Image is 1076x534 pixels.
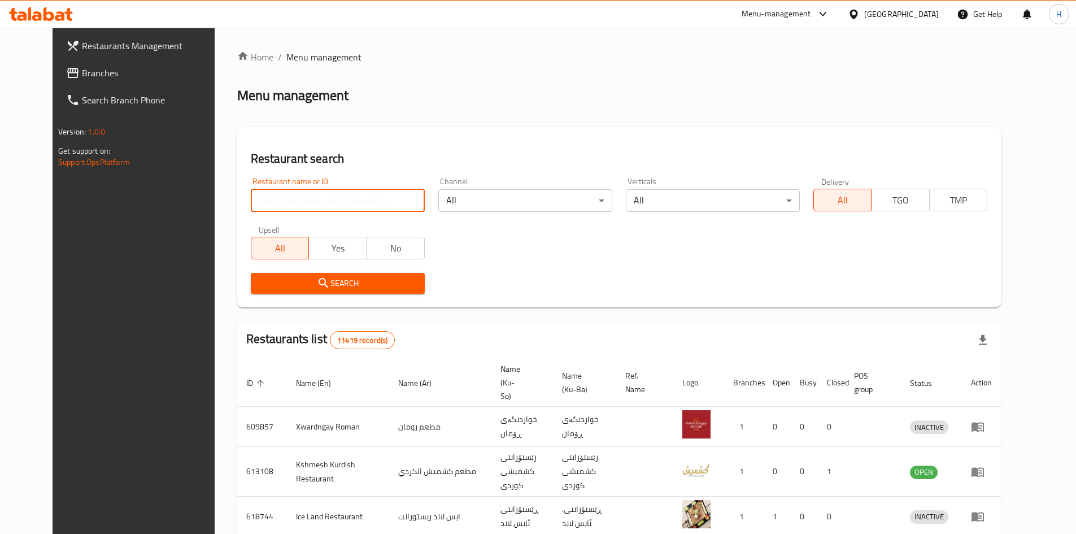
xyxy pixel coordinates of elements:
[910,466,938,479] span: OPEN
[562,369,603,396] span: Name (Ku-Ba)
[724,407,764,447] td: 1
[57,32,232,59] a: Restaurants Management
[88,124,105,139] span: 1.0.0
[260,276,416,290] span: Search
[259,225,280,233] label: Upsell
[910,466,938,479] div: OPEN
[287,407,389,447] td: Xwardngay Roman
[962,359,1001,407] th: Action
[971,510,992,523] div: Menu
[818,407,845,447] td: 0
[237,50,1001,64] nav: breadcrumb
[256,240,304,257] span: All
[246,331,395,349] h2: Restaurants list
[58,144,110,158] span: Get support on:
[82,66,223,80] span: Branches
[818,359,845,407] th: Closed
[871,189,929,211] button: TGO
[287,447,389,497] td: Kshmesh Kurdish Restaurant
[398,376,446,390] span: Name (Ar)
[971,465,992,479] div: Menu
[313,240,362,257] span: Yes
[682,410,711,439] img: Xwardngay Roman
[330,335,394,346] span: 11419 record(s)
[58,155,130,170] a: Support.OpsPlatform
[58,124,86,139] span: Version:
[296,376,346,390] span: Name (En)
[724,447,764,497] td: 1
[251,273,425,294] button: Search
[251,237,309,259] button: All
[237,407,287,447] td: 609857
[237,447,287,497] td: 613108
[910,421,948,434] span: INACTIVE
[791,447,818,497] td: 0
[1056,8,1061,20] span: H
[910,420,948,434] div: INACTIVE
[251,150,987,167] h2: Restaurant search
[742,7,811,21] div: Menu-management
[791,359,818,407] th: Busy
[438,189,612,212] div: All
[910,376,947,390] span: Status
[864,8,939,20] div: [GEOGRAPHIC_DATA]
[764,407,791,447] td: 0
[682,455,711,484] img: Kshmesh Kurdish Restaurant
[876,192,925,209] span: TGO
[82,39,223,53] span: Restaurants Management
[553,447,616,497] td: رێستۆرانتی کشمیشى كوردى
[854,369,887,396] span: POS group
[246,376,268,390] span: ID
[278,50,282,64] li: /
[673,359,724,407] th: Logo
[791,407,818,447] td: 0
[910,510,948,524] div: INACTIVE
[251,189,425,212] input: Search for restaurant name or ID..
[625,369,660,396] span: Ref. Name
[366,237,424,259] button: No
[237,50,273,64] a: Home
[500,362,539,403] span: Name (Ku-So)
[764,359,791,407] th: Open
[626,189,800,212] div: All
[934,192,983,209] span: TMP
[330,331,395,349] div: Total records count
[910,510,948,523] span: INACTIVE
[308,237,367,259] button: Yes
[818,192,867,209] span: All
[491,447,553,497] td: رێستۆرانتی کشمیشى كوردى
[764,447,791,497] td: 0
[971,420,992,433] div: Menu
[371,240,420,257] span: No
[724,359,764,407] th: Branches
[82,93,223,107] span: Search Branch Phone
[57,86,232,114] a: Search Branch Phone
[682,500,711,528] img: Ice Land Restaurant
[969,327,996,354] div: Export file
[491,407,553,447] td: خواردنگەی ڕۆمان
[818,447,845,497] td: 1
[286,50,361,64] span: Menu management
[389,447,491,497] td: مطعم كشميش الكردي
[57,59,232,86] a: Branches
[929,189,987,211] button: TMP
[821,177,850,185] label: Delivery
[553,407,616,447] td: خواردنگەی ڕۆمان
[813,189,872,211] button: All
[389,407,491,447] td: مطعم رومان
[237,86,348,105] h2: Menu management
